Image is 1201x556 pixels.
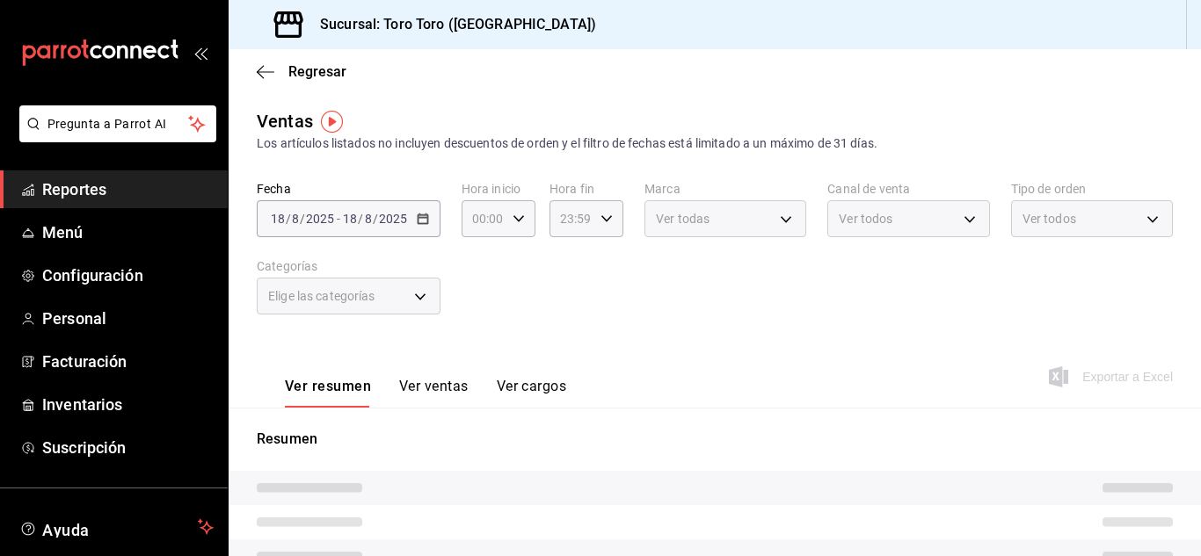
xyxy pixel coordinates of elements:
[42,307,214,330] span: Personal
[286,212,291,226] span: /
[257,63,346,80] button: Regresar
[257,134,1173,153] div: Los artículos listados no incluyen descuentos de orden y el filtro de fechas está limitado a un m...
[288,63,346,80] span: Regresar
[12,127,216,146] a: Pregunta a Parrot AI
[839,210,892,227] span: Ver todos
[257,429,1173,450] p: Resumen
[42,220,214,244] span: Menú
[268,287,375,305] span: Elige las categorías
[342,212,358,226] input: --
[337,212,340,226] span: -
[193,46,207,60] button: open_drawer_menu
[1011,183,1173,195] label: Tipo de orden
[1023,210,1076,227] span: Ver todos
[42,264,214,287] span: Configuración
[656,210,710,227] span: Ver todas
[42,516,191,538] span: Ayuda
[305,212,335,226] input: ----
[550,183,623,195] label: Hora fin
[257,260,440,272] label: Categorías
[291,212,300,226] input: --
[285,378,371,408] button: Ver resumen
[42,436,214,459] span: Suscripción
[827,183,989,195] label: Canal de venta
[270,212,286,226] input: --
[42,177,214,201] span: Reportes
[42,393,214,416] span: Inventarios
[644,183,806,195] label: Marca
[257,108,313,134] div: Ventas
[378,212,408,226] input: ----
[42,350,214,373] span: Facturación
[306,14,596,35] h3: Sucursal: Toro Toro ([GEOGRAPHIC_DATA])
[364,212,373,226] input: --
[300,212,305,226] span: /
[47,115,189,134] span: Pregunta a Parrot AI
[462,183,535,195] label: Hora inicio
[399,378,469,408] button: Ver ventas
[497,378,567,408] button: Ver cargos
[257,183,440,195] label: Fecha
[321,111,343,133] img: Tooltip marker
[373,212,378,226] span: /
[358,212,363,226] span: /
[19,105,216,142] button: Pregunta a Parrot AI
[285,378,566,408] div: navigation tabs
